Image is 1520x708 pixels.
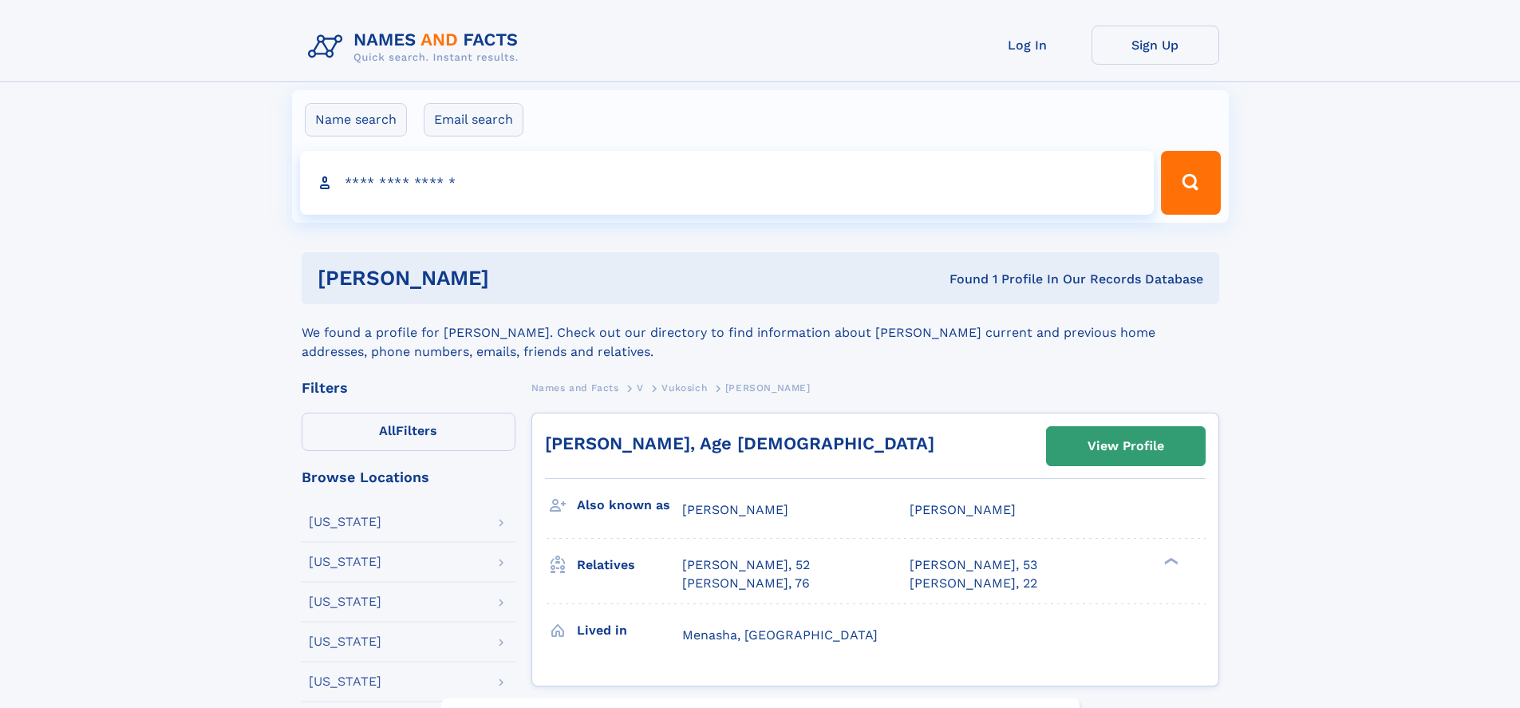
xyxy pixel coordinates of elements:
div: [US_STATE] [309,516,381,528]
div: Browse Locations [302,470,515,485]
div: ❯ [1160,556,1179,567]
img: Logo Names and Facts [302,26,531,69]
div: [US_STATE] [309,635,381,648]
a: [PERSON_NAME], 53 [910,556,1037,574]
div: Filters [302,381,515,395]
div: We found a profile for [PERSON_NAME]. Check out our directory to find information about [PERSON_N... [302,304,1219,362]
h3: Also known as [577,492,682,519]
div: [US_STATE] [309,675,381,688]
a: Vukosich [661,378,707,398]
a: Names and Facts [531,378,619,398]
a: Log In [964,26,1092,65]
a: [PERSON_NAME], 76 [682,575,810,592]
span: [PERSON_NAME] [725,382,811,394]
label: Filters [302,413,515,451]
a: View Profile [1047,427,1205,465]
a: [PERSON_NAME], 22 [910,575,1037,592]
label: Email search [424,103,523,136]
h3: Lived in [577,617,682,644]
input: search input [300,151,1155,215]
a: [PERSON_NAME], 52 [682,556,810,574]
span: Vukosich [661,382,707,394]
label: Name search [305,103,407,136]
div: [US_STATE] [309,556,381,568]
span: [PERSON_NAME] [910,502,1016,517]
div: [US_STATE] [309,595,381,608]
span: All [379,423,396,438]
a: [PERSON_NAME], Age [DEMOGRAPHIC_DATA] [545,433,934,453]
div: View Profile [1088,428,1164,465]
div: Found 1 Profile In Our Records Database [719,271,1203,288]
button: Search Button [1161,151,1220,215]
span: Menasha, [GEOGRAPHIC_DATA] [682,627,878,643]
h3: Relatives [577,552,682,579]
span: [PERSON_NAME] [682,502,788,517]
h1: [PERSON_NAME] [318,268,720,288]
span: V [637,382,644,394]
a: V [637,378,644,398]
a: Sign Up [1092,26,1219,65]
